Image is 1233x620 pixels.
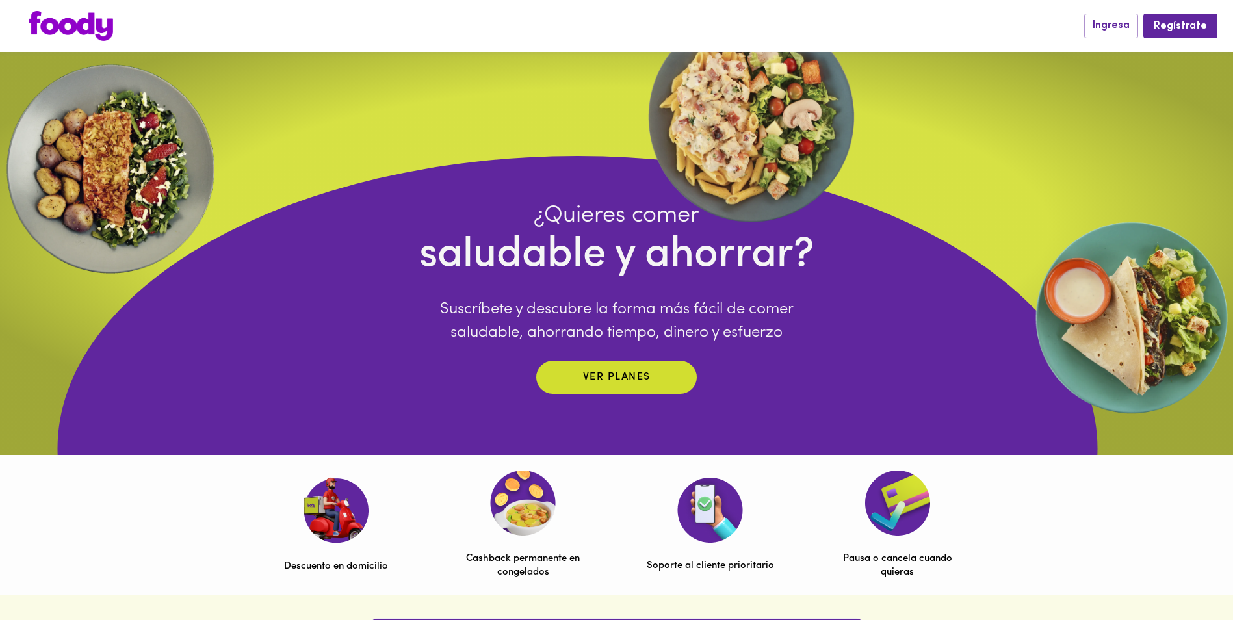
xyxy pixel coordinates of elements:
p: Ver planes [583,370,651,385]
button: Regístrate [1143,14,1217,38]
p: Pausa o cancela cuando quieras [834,552,961,580]
span: Regístrate [1154,20,1207,32]
p: Soporte al cliente prioritario [647,559,774,573]
img: Pausa o cancela cuando quieras [865,471,930,536]
iframe: Messagebird Livechat Widget [1158,545,1220,607]
p: Suscríbete y descubre la forma más fácil de comer saludable, ahorrando tiempo, dinero y esfuerzo [419,298,814,344]
span: Ingresa [1093,19,1130,32]
p: Descuento en domicilio [284,560,388,573]
p: Cashback permanente en congelados [460,552,587,580]
img: Soporte al cliente prioritario [677,478,743,543]
img: logo.png [29,11,113,41]
button: Ver planes [536,361,697,394]
img: ellipse.webp [641,6,862,227]
img: Cashback permanente en congelados [490,471,556,536]
img: Descuento en domicilio [303,477,369,543]
button: Ingresa [1084,14,1138,38]
h4: ¿Quieres comer [419,201,814,230]
h4: saludable y ahorrar? [419,230,814,281]
img: EllipseRigth.webp [1030,216,1233,419]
